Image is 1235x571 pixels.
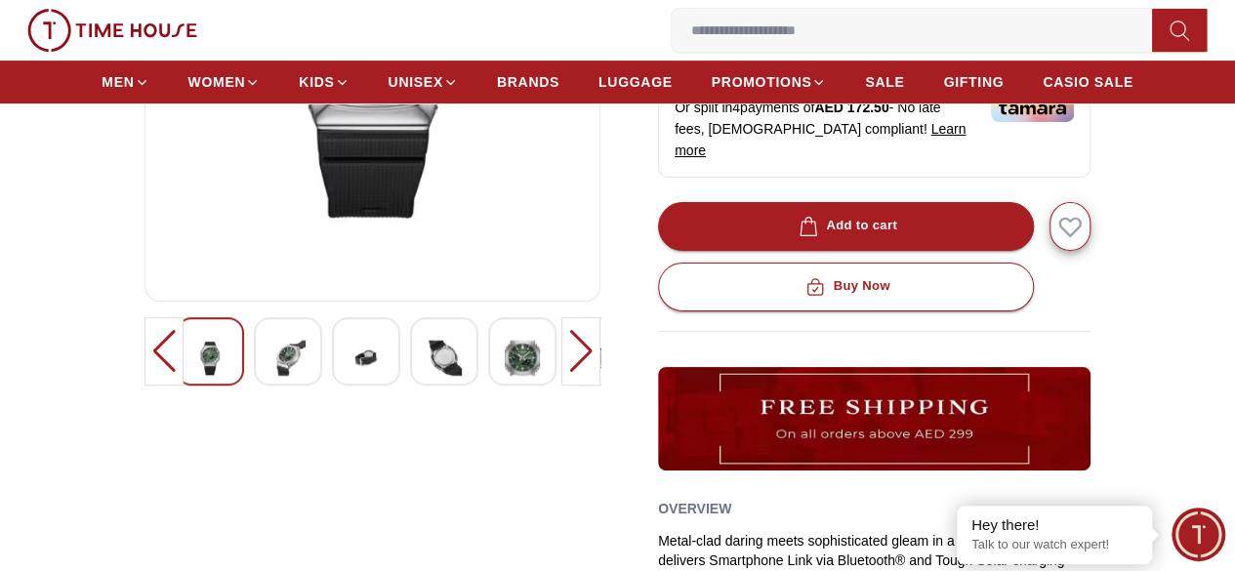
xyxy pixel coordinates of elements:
[865,64,904,100] a: SALE
[802,275,889,298] div: Buy Now
[299,72,334,92] span: KIDS
[188,72,246,92] span: WOMEN
[102,72,134,92] span: MEN
[1043,72,1133,92] span: CASIO SALE
[299,64,349,100] a: KIDS
[389,64,458,100] a: UNISEX
[497,72,559,92] span: BRANDS
[27,9,197,52] img: ...
[349,334,384,382] img: G-SHOCK Men's Analog & Digital Green Dial Watch - GBM-2100A-1A3DR
[497,64,559,100] a: BRANDS
[658,80,1091,178] div: Or split in 4 payments of - No late fees, [DEMOGRAPHIC_DATA] compliant!
[102,64,148,100] a: MEN
[795,215,897,237] div: Add to cart
[427,334,462,382] img: G-SHOCK Men's Analog & Digital Green Dial Watch - GBM-2100A-1A3DR
[865,72,904,92] span: SALE
[971,537,1137,553] p: Talk to our watch expert!
[389,72,443,92] span: UNISEX
[658,367,1091,470] img: ...
[1043,64,1133,100] a: CASIO SALE
[598,72,673,92] span: LUGGAGE
[270,334,306,382] img: G-SHOCK Men's Analog & Digital Green Dial Watch - GBM-2100A-1A3DR
[712,64,827,100] a: PROMOTIONS
[712,72,812,92] span: PROMOTIONS
[971,515,1137,535] div: Hey there!
[192,334,227,382] img: G-SHOCK Men's Analog & Digital Green Dial Watch - GBM-2100A-1A3DR
[598,64,673,100] a: LUGGAGE
[675,121,966,158] span: Learn more
[505,334,540,382] img: G-SHOCK Men's Analog & Digital Green Dial Watch - GBM-2100A-1A3DR
[658,202,1034,251] button: Add to cart
[943,72,1004,92] span: GIFTING
[1172,508,1225,561] div: Chat Widget
[658,494,731,523] h2: Overview
[814,100,888,115] span: AED 172.50
[943,64,1004,100] a: GIFTING
[991,95,1074,122] img: Tamara
[658,263,1034,311] button: Buy Now
[188,64,261,100] a: WOMEN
